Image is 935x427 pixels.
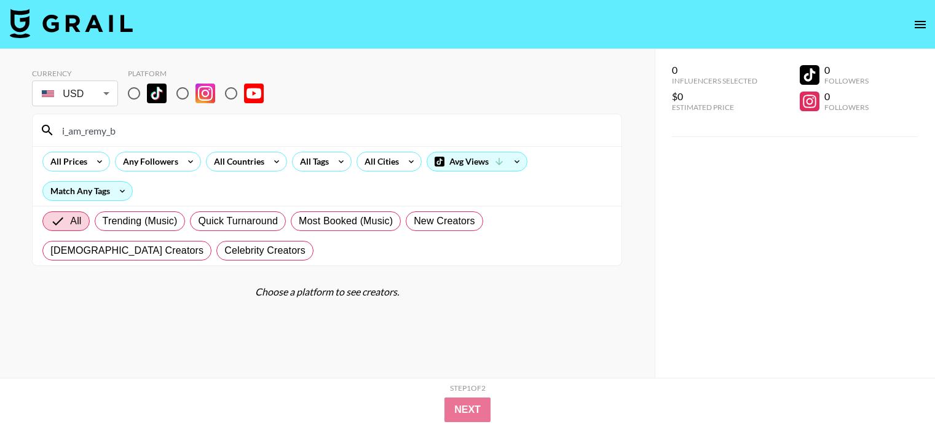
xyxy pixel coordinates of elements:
[55,120,614,140] input: Search by User Name
[103,214,178,229] span: Trending (Music)
[450,383,486,393] div: Step 1 of 2
[32,69,118,78] div: Currency
[824,76,869,85] div: Followers
[32,286,622,298] div: Choose a platform to see creators.
[198,214,278,229] span: Quick Turnaround
[147,84,167,103] img: TikTok
[908,12,933,37] button: open drawer
[824,90,869,103] div: 0
[116,152,181,171] div: Any Followers
[43,182,132,200] div: Match Any Tags
[874,366,920,412] iframe: Drift Widget Chat Controller
[672,103,757,112] div: Estimated Price
[43,152,90,171] div: All Prices
[672,76,757,85] div: Influencers Selected
[10,9,133,38] img: Grail Talent
[293,152,331,171] div: All Tags
[34,83,116,104] div: USD
[444,398,491,422] button: Next
[427,152,527,171] div: Avg Views
[224,243,306,258] span: Celebrity Creators
[50,243,203,258] span: [DEMOGRAPHIC_DATA] Creators
[299,214,393,229] span: Most Booked (Music)
[128,69,274,78] div: Platform
[824,103,869,112] div: Followers
[414,214,475,229] span: New Creators
[244,84,264,103] img: YouTube
[207,152,267,171] div: All Countries
[357,152,401,171] div: All Cities
[70,214,81,229] span: All
[195,84,215,103] img: Instagram
[824,64,869,76] div: 0
[672,64,757,76] div: 0
[672,90,757,103] div: $0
